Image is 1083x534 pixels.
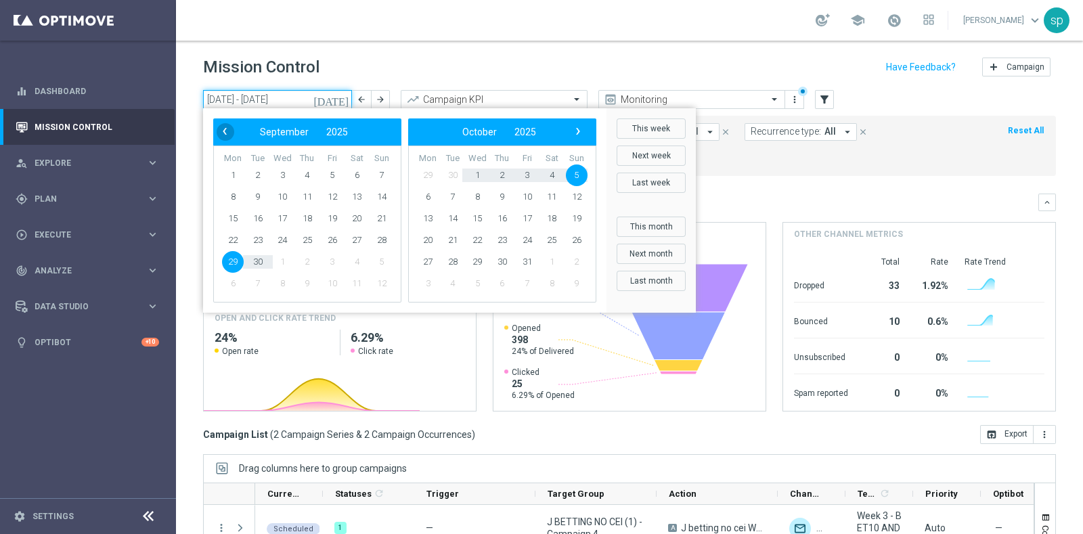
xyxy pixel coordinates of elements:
h1: Mission Control [203,58,319,77]
i: keyboard_arrow_right [146,300,159,313]
span: 8 [541,273,562,294]
i: gps_fixed [16,193,28,205]
i: keyboard_arrow_right [146,228,159,241]
div: 0 [864,381,900,403]
button: October [454,123,506,141]
span: ) [472,428,475,441]
multiple-options-button: Export to CSV [980,428,1056,439]
button: equalizer Dashboard [15,86,160,97]
span: Optibot [993,489,1023,499]
span: All [824,126,836,137]
span: 9 [247,186,269,208]
button: ‹ [217,123,234,141]
div: Analyze [16,265,146,277]
span: Click rate [358,346,393,357]
button: open_in_browser Export [980,425,1034,444]
span: Auto [925,522,946,533]
span: Open rate [222,346,259,357]
h3: Campaign List [203,428,475,441]
i: refresh [879,488,890,499]
span: 20 [346,208,368,229]
span: 4 [541,164,562,186]
span: 10 [271,186,293,208]
div: There are unsaved changes [798,87,808,96]
span: 18 [296,208,318,229]
h4: Other channel metrics [794,228,903,240]
span: 27 [346,229,368,251]
button: filter_alt [815,90,834,109]
span: 25 [541,229,562,251]
span: 3 [271,164,293,186]
th: weekday [514,153,539,164]
button: close [720,125,732,139]
button: Data Studio keyboard_arrow_right [15,301,160,312]
i: keyboard_arrow_right [146,156,159,169]
span: 2025 [326,127,348,137]
span: 26 [566,229,588,251]
span: 9 [491,186,513,208]
span: 1 [466,164,488,186]
span: Execute [35,231,146,239]
span: 15 [466,208,488,229]
div: 1 [334,522,347,534]
div: 0% [916,381,948,403]
span: › [569,123,587,140]
th: weekday [416,153,441,164]
span: September [260,127,309,137]
th: weekday [441,153,466,164]
span: ( [270,428,273,441]
span: 2 [296,251,318,273]
span: 5 [322,164,343,186]
span: Scheduled [273,525,313,533]
span: 31 [516,251,538,273]
span: 8 [271,273,293,294]
span: 10 [322,273,343,294]
div: Rate [916,257,948,267]
span: 30 [247,251,269,273]
ng-select: Campaign KPI [401,90,588,109]
div: Explore [16,157,146,169]
span: 6 [346,164,368,186]
span: 398 [512,334,574,346]
button: 2025 [317,123,357,141]
span: 11 [346,273,368,294]
input: Have Feedback? [886,62,956,72]
span: 22 [466,229,488,251]
i: person_search [16,157,28,169]
span: — [426,522,433,533]
button: person_search Explore keyboard_arrow_right [15,158,160,169]
i: arrow_drop_down [841,126,854,138]
a: Dashboard [35,73,159,109]
h2: 6.29% [351,330,465,346]
span: Explore [35,159,146,167]
i: arrow_drop_down [704,126,716,138]
a: [PERSON_NAME]keyboard_arrow_down [962,10,1044,30]
span: Opened [512,323,574,334]
span: 27 [417,251,439,273]
span: Plan [35,195,146,203]
span: 17 [271,208,293,229]
i: track_changes [16,265,28,277]
div: Plan [16,193,146,205]
span: Calculate column [877,486,890,501]
th: weekday [490,153,515,164]
span: 25 [512,378,575,390]
span: 6 [222,273,244,294]
button: more_vert [215,522,227,534]
span: 30 [491,251,513,273]
span: 28 [442,251,464,273]
div: 0.6% [916,309,948,331]
div: Row Groups [239,463,407,474]
span: J betting no cei W2 cb tutti canali [681,522,766,534]
div: Dropped [794,273,848,295]
button: Next month [617,244,686,264]
span: Drag columns here to group campaigns [239,463,407,474]
i: filter_alt [818,93,831,106]
span: 8 [222,186,244,208]
div: gps_fixed Plan keyboard_arrow_right [15,194,160,204]
th: weekday [564,153,589,164]
button: Mission Control [15,122,160,133]
button: › [569,123,586,141]
div: 0 [864,345,900,367]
